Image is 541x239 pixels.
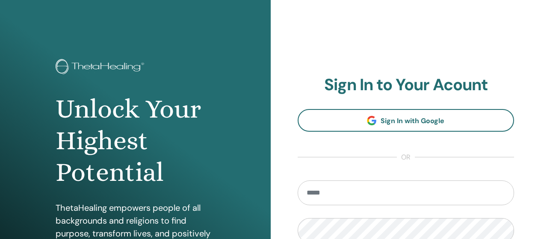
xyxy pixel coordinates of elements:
span: or [397,152,415,162]
a: Sign In with Google [298,109,514,132]
h1: Unlock Your Highest Potential [56,93,215,189]
h2: Sign In to Your Acount [298,75,514,95]
span: Sign In with Google [381,116,444,125]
